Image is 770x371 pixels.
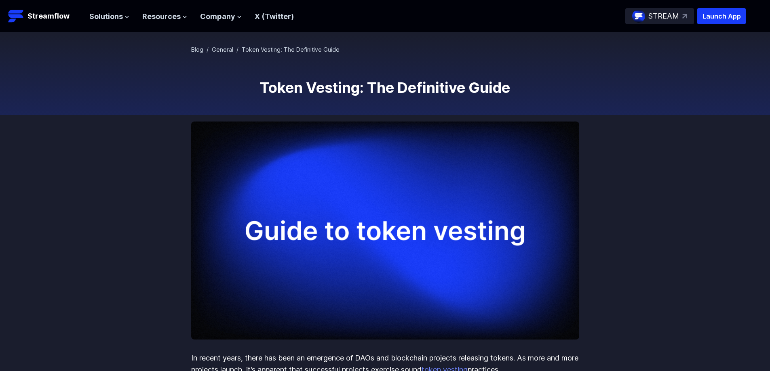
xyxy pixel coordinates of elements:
[632,10,645,23] img: streamflow-logo-circle.png
[142,11,187,23] button: Resources
[191,122,579,340] img: Token Vesting: The Definitive Guide
[236,46,238,53] span: /
[212,46,233,53] a: General
[625,8,694,24] a: STREAM
[142,11,181,23] span: Resources
[255,12,294,21] a: X (Twitter)
[207,46,209,53] span: /
[8,8,24,24] img: Streamflow Logo
[191,46,203,53] a: Blog
[200,11,242,23] button: Company
[648,10,679,22] p: STREAM
[697,8,746,24] button: Launch App
[682,14,687,19] img: top-right-arrow.svg
[89,11,123,23] span: Solutions
[8,8,81,24] a: Streamflow
[191,80,579,96] h1: Token Vesting: The Definitive Guide
[200,11,235,23] span: Company
[89,11,129,23] button: Solutions
[242,46,340,53] span: Token Vesting: The Definitive Guide
[27,10,70,22] p: Streamflow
